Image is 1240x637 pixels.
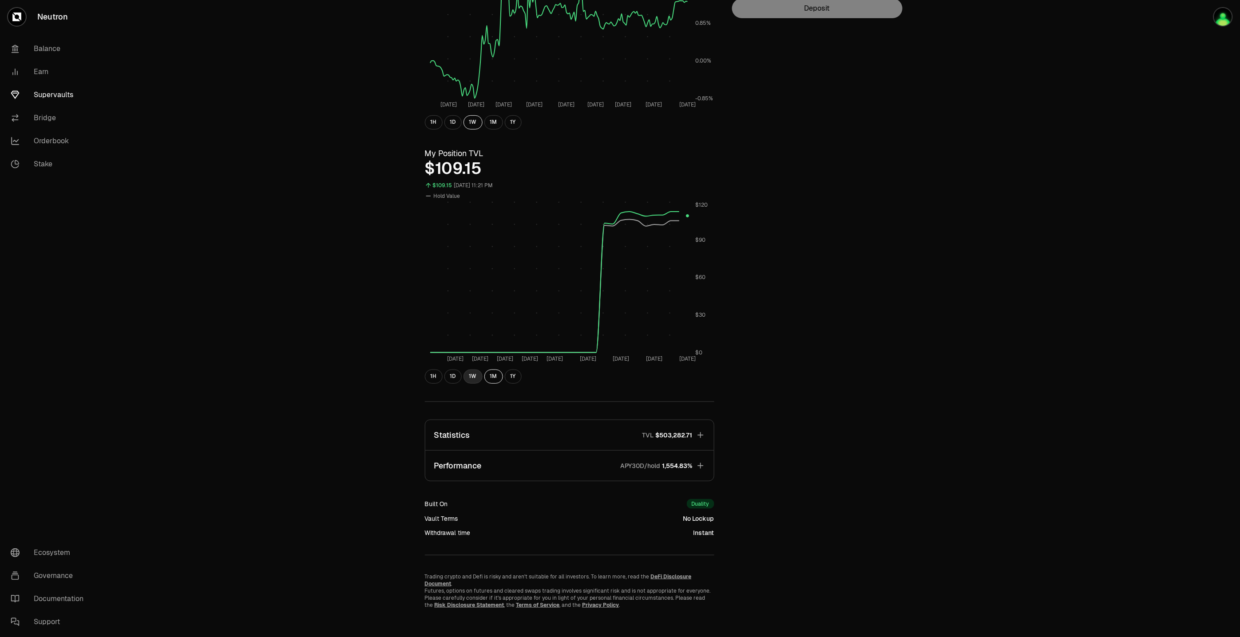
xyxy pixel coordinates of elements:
a: Documentation [4,587,96,610]
tspan: [DATE] [646,101,662,108]
div: Instant [693,528,714,537]
button: 1H [425,115,443,130]
button: 1Y [505,370,522,384]
tspan: $90 [695,236,705,244]
p: TVL [642,431,654,440]
a: Stake [4,153,96,176]
button: 1M [484,370,503,384]
p: Performance [434,460,482,472]
tspan: [DATE] [447,355,463,362]
a: Terms of Service [516,602,560,609]
a: Privacy Policy [582,602,619,609]
tspan: [DATE] [613,355,629,362]
a: Earn [4,60,96,83]
a: Supervaults [4,83,96,106]
button: 1Y [505,115,522,130]
a: DeFi Disclosure Document [425,573,692,587]
a: Balance [4,37,96,60]
div: Withdrawal time [425,528,471,537]
div: No Lockup [683,514,714,523]
button: PerformanceAPY30D/hold1,554.83% [425,451,714,481]
tspan: [DATE] [495,101,512,108]
div: Built On [425,499,448,508]
button: 1D [444,115,462,130]
span: $503,282.71 [656,431,693,440]
div: Vault Terms [425,514,458,523]
tspan: [DATE] [468,101,484,108]
span: 1,554.83% [662,461,693,470]
p: Trading crypto and Defi is risky and aren't suitable for all investors. To learn more, read the . [425,573,714,587]
img: Oldbloom [1214,8,1232,26]
tspan: -0.85% [695,95,713,102]
a: Governance [4,564,96,587]
button: 1W [464,370,483,384]
tspan: [DATE] [579,355,596,362]
tspan: [DATE] [558,101,574,108]
tspan: $0 [695,349,702,356]
tspan: $120 [695,201,708,208]
div: [DATE] 11:21 PM [454,181,493,191]
a: Risk Disclosure Statement [435,602,504,609]
tspan: [DATE] [547,355,563,362]
tspan: $60 [695,274,705,281]
p: Statistics [434,429,470,441]
div: $109.15 [425,160,714,177]
tspan: [DATE] [522,355,538,362]
tspan: [DATE] [679,355,696,362]
p: Futures, options on futures and cleared swaps trading involves significant risk and is not approp... [425,587,714,609]
a: Orderbook [4,130,96,153]
tspan: 0.00% [695,57,711,64]
button: 1D [444,370,462,384]
tspan: [DATE] [526,101,543,108]
button: 1M [484,115,503,130]
tspan: [DATE] [587,101,604,108]
tspan: [DATE] [496,355,513,362]
span: Hold Value [434,193,460,200]
tspan: [DATE] [615,101,631,108]
tspan: [DATE] [679,101,696,108]
tspan: 0.85% [695,20,711,27]
button: StatisticsTVL$503,282.71 [425,420,714,450]
div: $109.15 [433,181,452,191]
a: Ecosystem [4,541,96,564]
div: Duality [687,499,714,509]
h3: My Position TVL [425,147,714,160]
button: 1H [425,370,443,384]
tspan: [DATE] [646,355,662,362]
button: 1W [464,115,483,130]
a: Support [4,610,96,633]
tspan: $30 [695,311,705,318]
p: APY30D/hold [621,461,661,470]
a: Bridge [4,106,96,130]
tspan: [DATE] [440,101,457,108]
tspan: [DATE] [471,355,488,362]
